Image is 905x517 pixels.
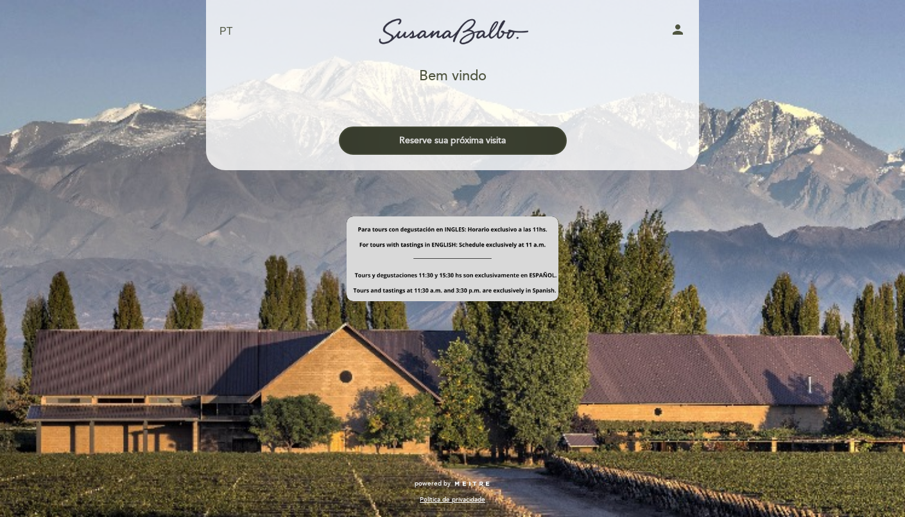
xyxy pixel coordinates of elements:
[415,479,451,488] span: powered by
[415,479,490,488] a: powered by
[454,481,490,487] img: MEITRE
[339,127,567,155] button: Reserve sua próxima visita
[419,69,487,84] h1: Bem vindo
[372,14,533,49] a: Turismo [PERSON_NAME] Wines
[420,495,485,504] a: Política de privacidade
[670,22,685,37] i: person
[347,216,558,301] img: banner_1746649882.png
[670,22,685,42] button: person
